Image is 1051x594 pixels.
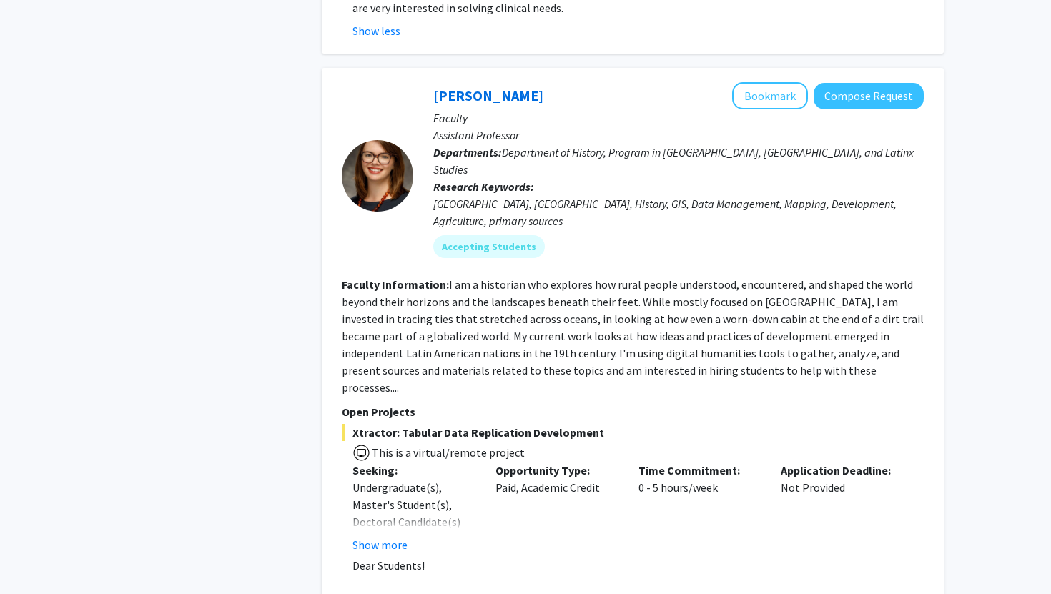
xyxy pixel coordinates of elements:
[814,83,924,109] button: Compose Request to Casey Lurtz
[495,462,617,479] p: Opportunity Type:
[433,86,543,104] a: [PERSON_NAME]
[433,195,924,229] div: [GEOGRAPHIC_DATA], [GEOGRAPHIC_DATA], History, GIS, Data Management, Mapping, Development, Agricu...
[628,462,771,553] div: 0 - 5 hours/week
[352,479,474,565] div: Undergraduate(s), Master's Student(s), Doctoral Candidate(s) (PhD, MD, DMD, PharmD, etc.)
[342,424,924,441] span: Xtractor: Tabular Data Replication Development
[342,403,924,420] p: Open Projects
[485,462,628,553] div: Paid, Academic Credit
[433,145,914,177] span: Department of History, Program in [GEOGRAPHIC_DATA], [GEOGRAPHIC_DATA], and Latinx Studies
[342,277,449,292] b: Faculty Information:
[638,462,760,479] p: Time Commitment:
[11,530,61,583] iframe: Chat
[770,462,913,553] div: Not Provided
[342,277,924,395] fg-read-more: I am a historian who explores how rural people understood, encountered, and shaped the world beyo...
[433,179,534,194] b: Research Keywords:
[352,536,408,553] button: Show more
[352,558,425,573] span: Dear Students!
[781,462,902,479] p: Application Deadline:
[433,145,502,159] b: Departments:
[370,445,525,460] span: This is a virtual/remote project
[433,127,924,144] p: Assistant Professor
[433,235,545,258] mat-chip: Accepting Students
[732,82,808,109] button: Add Casey Lurtz to Bookmarks
[352,462,474,479] p: Seeking:
[433,109,924,127] p: Faculty
[352,22,400,39] button: Show less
